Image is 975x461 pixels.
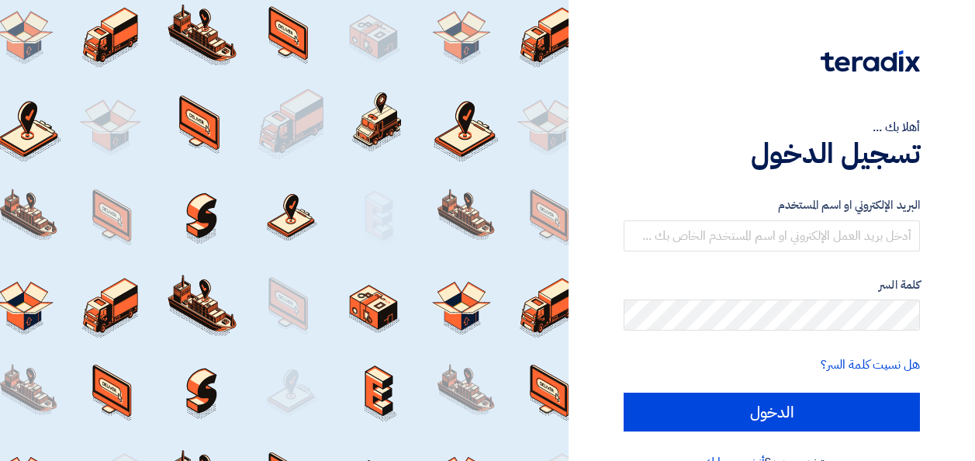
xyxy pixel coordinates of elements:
div: أهلا بك ... [624,118,920,137]
a: هل نسيت كلمة السر؟ [821,355,920,374]
h1: تسجيل الدخول [624,137,920,171]
img: Teradix logo [821,50,920,72]
input: أدخل بريد العمل الإلكتروني او اسم المستخدم الخاص بك ... [624,220,920,251]
label: كلمة السر [624,276,920,294]
input: الدخول [624,393,920,432]
label: البريد الإلكتروني او اسم المستخدم [624,196,920,214]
